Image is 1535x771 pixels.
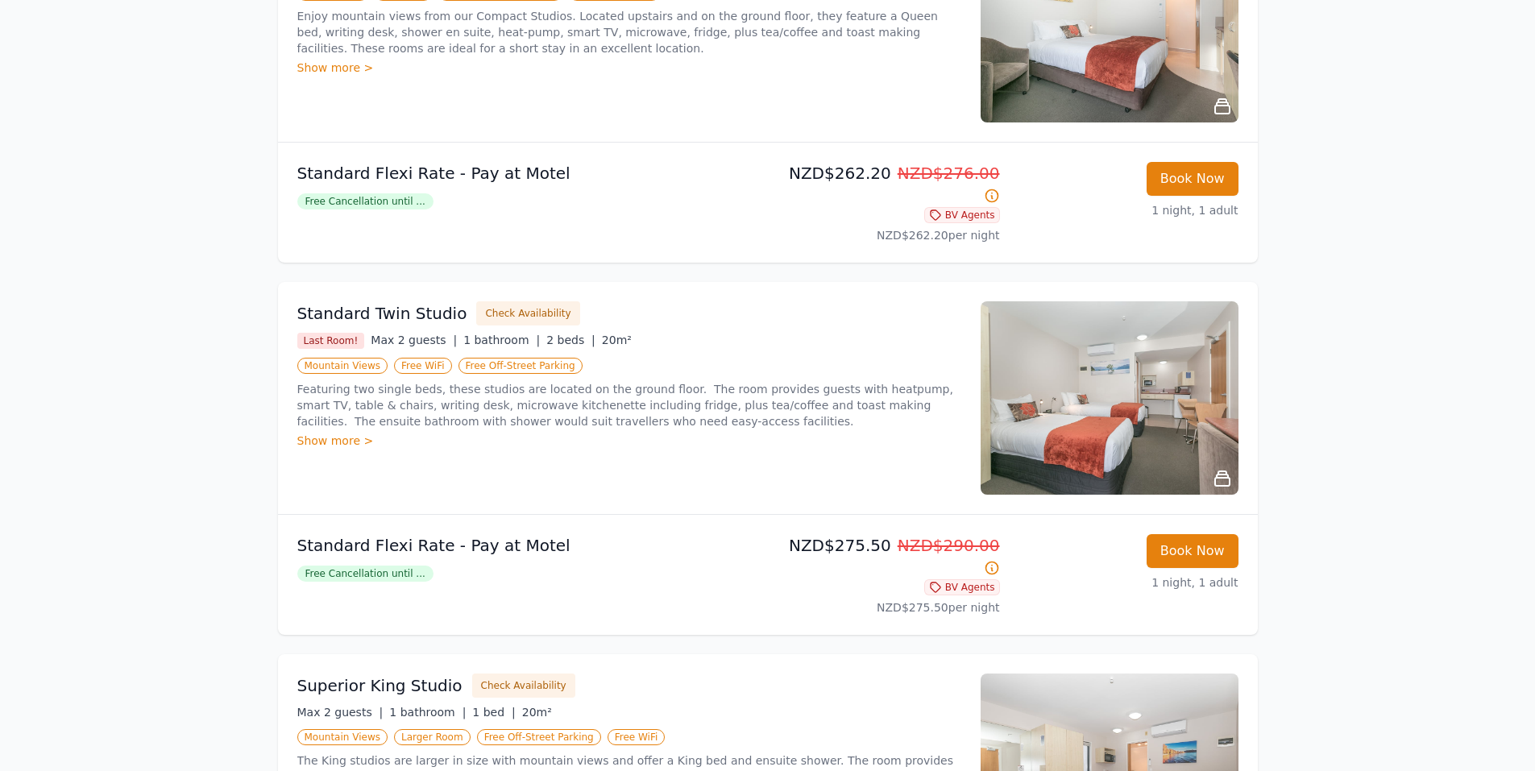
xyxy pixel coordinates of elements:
span: 20m² [522,706,552,719]
p: Standard Flexi Rate - Pay at Motel [297,162,761,184]
span: 1 bathroom | [463,334,540,346]
span: 1 bathroom | [389,706,466,719]
button: Check Availability [472,674,575,698]
span: Last Room! [297,333,365,349]
span: Free WiFi [394,358,452,374]
p: Enjoy mountain views from our Compact Studios. Located upstairs and on the ground floor, they fea... [297,8,961,56]
span: Free Cancellation until ... [297,566,434,582]
p: NZD$275.50 per night [774,599,1000,616]
span: Larger Room [394,729,471,745]
span: Mountain Views [297,729,388,745]
span: 2 beds | [546,334,595,346]
div: Show more > [297,60,961,76]
span: Max 2 guests | [297,706,384,719]
button: Check Availability [476,301,579,325]
span: Free Off-Street Parking [477,729,601,745]
p: 1 night, 1 adult [1013,574,1238,591]
p: NZD$262.20 [774,162,1000,207]
p: 1 night, 1 adult [1013,202,1238,218]
span: BV Agents [924,579,1000,595]
span: Free Off-Street Parking [458,358,583,374]
div: Show more > [297,433,961,449]
span: Mountain Views [297,358,388,374]
span: NZD$290.00 [898,536,1000,555]
span: 20m² [602,334,632,346]
span: Free Cancellation until ... [297,193,434,209]
p: NZD$262.20 per night [774,227,1000,243]
p: NZD$275.50 [774,534,1000,579]
button: Book Now [1147,162,1238,196]
span: 1 bed | [472,706,515,719]
span: Free WiFi [608,729,666,745]
h3: Superior King Studio [297,674,463,697]
span: NZD$276.00 [898,164,1000,183]
p: Standard Flexi Rate - Pay at Motel [297,534,761,557]
button: Book Now [1147,534,1238,568]
span: Max 2 guests | [371,334,457,346]
h3: Standard Twin Studio [297,302,467,325]
span: BV Agents [924,207,1000,223]
p: Featuring two single beds, these studios are located on the ground floor. The room provides guest... [297,381,961,429]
